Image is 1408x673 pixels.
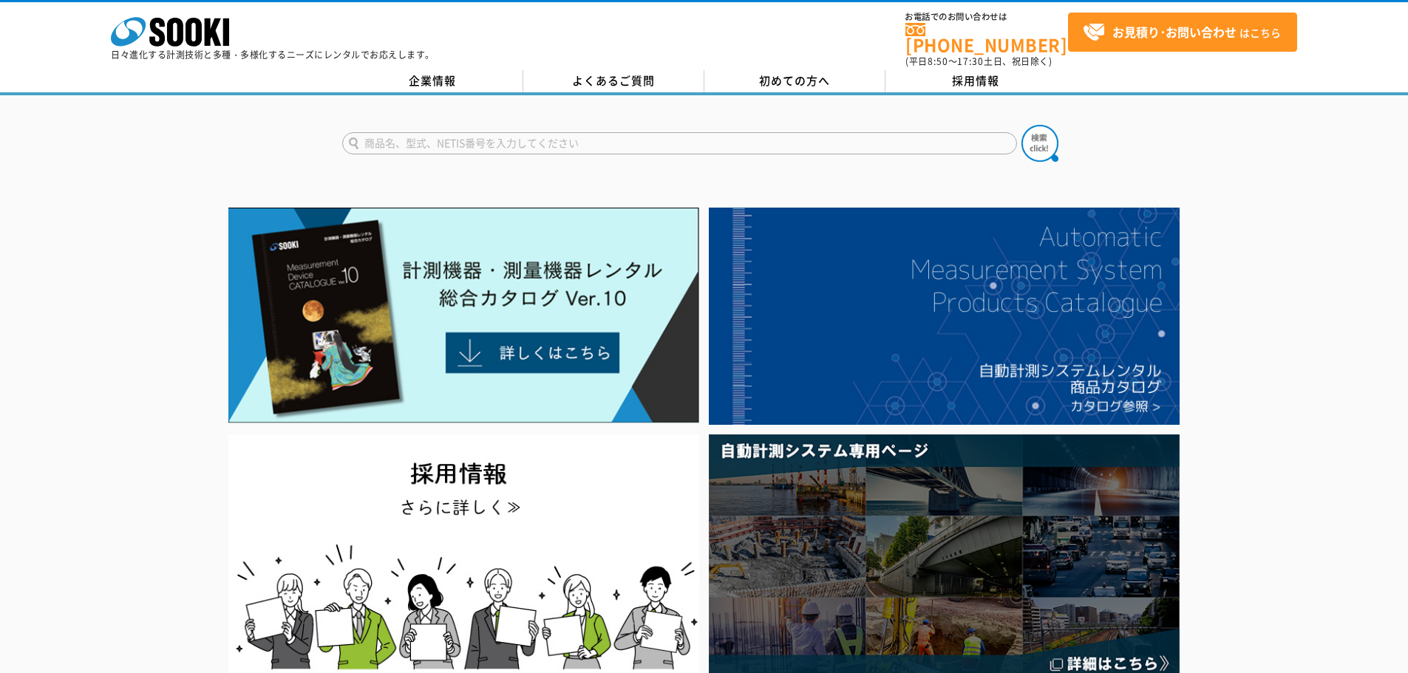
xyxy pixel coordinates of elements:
[709,208,1180,425] img: 自動計測システムカタログ
[523,70,704,92] a: よくあるご質問
[905,55,1052,68] span: (平日 ～ 土日、祝日除く)
[885,70,1067,92] a: 採用情報
[1068,13,1297,52] a: お見積り･お問い合わせはこちら
[342,70,523,92] a: 企業情報
[228,208,699,423] img: Catalog Ver10
[111,50,435,59] p: 日々進化する計測技術と多種・多様化するニーズにレンタルでお応えします。
[342,132,1017,154] input: 商品名、型式、NETIS番号を入力してください
[928,55,948,68] span: 8:50
[957,55,984,68] span: 17:30
[1021,125,1058,162] img: btn_search.png
[905,23,1068,53] a: [PHONE_NUMBER]
[905,13,1068,21] span: お電話でのお問い合わせは
[704,70,885,92] a: 初めての方へ
[1083,21,1281,44] span: はこちら
[759,72,830,89] span: 初めての方へ
[1112,23,1237,41] strong: お見積り･お問い合わせ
